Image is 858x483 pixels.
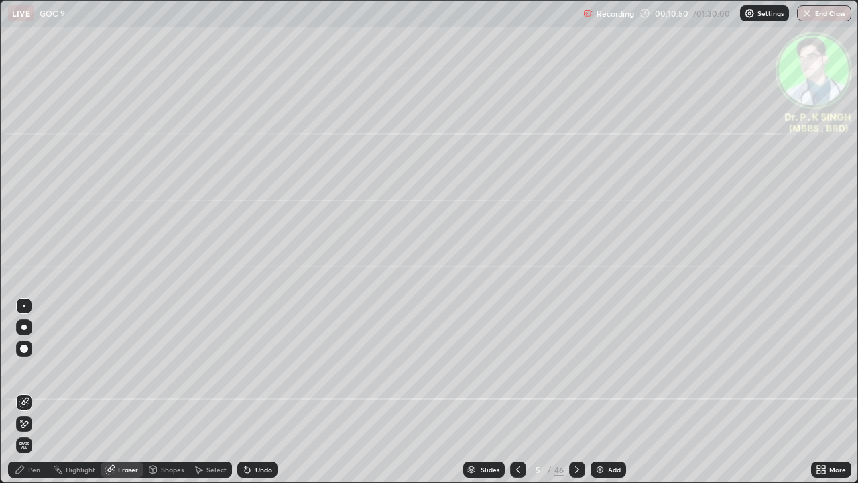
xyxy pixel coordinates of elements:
[66,466,95,473] div: Highlight
[797,5,851,21] button: End Class
[597,9,634,19] p: Recording
[583,8,594,19] img: recording.375f2c34.svg
[548,466,552,474] div: /
[802,8,812,19] img: end-class-cross
[829,466,846,473] div: More
[595,464,605,475] img: add-slide-button
[481,466,499,473] div: Slides
[255,466,272,473] div: Undo
[206,466,227,473] div: Select
[118,466,138,473] div: Eraser
[532,466,545,474] div: 5
[757,10,784,17] p: Settings
[161,466,184,473] div: Shapes
[554,464,564,476] div: 46
[744,8,755,19] img: class-settings-icons
[28,466,40,473] div: Pen
[608,466,621,473] div: Add
[17,441,32,449] span: Erase all
[40,8,65,19] p: GOC 9
[12,8,30,19] p: LIVE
